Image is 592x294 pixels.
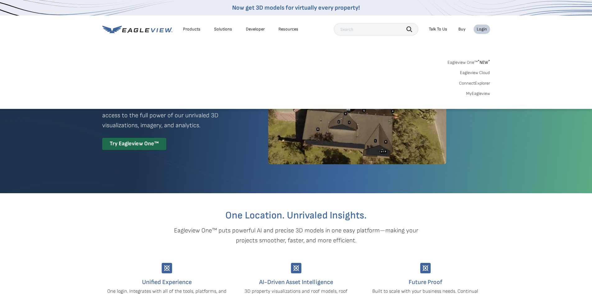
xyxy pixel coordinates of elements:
p: A premium digital experience that provides seamless access to the full power of our unrivaled 3D ... [102,100,246,130]
div: Resources [278,26,298,32]
span: NEW [478,60,490,65]
a: Eagleview Cloud [460,70,490,76]
h4: Unified Experience [107,277,227,287]
img: Group-9744.svg [420,263,431,273]
h4: AI-Driven Asset Intelligence [236,277,356,287]
img: Group-9744.svg [291,263,301,273]
a: Buy [458,26,466,32]
div: Try Eagleview One™ [102,138,166,150]
a: Now get 3D models for virtually every property! [232,4,360,12]
p: Eagleview One™ puts powerful AI and precise 3D models in one easy platform—making your projects s... [163,226,429,245]
a: ConnectExplorer [459,81,490,86]
a: MyEagleview [466,91,490,96]
input: Search [334,23,418,35]
a: Eagleview One™*NEW* [447,58,490,65]
div: Solutions [214,26,232,32]
h2: One Location. Unrivaled Insights. [107,211,485,221]
h4: Future Proof [365,277,485,287]
img: Group-9744.svg [162,263,172,273]
div: Login [477,26,487,32]
div: Talk To Us [429,26,447,32]
a: Developer [246,26,265,32]
div: Products [183,26,200,32]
